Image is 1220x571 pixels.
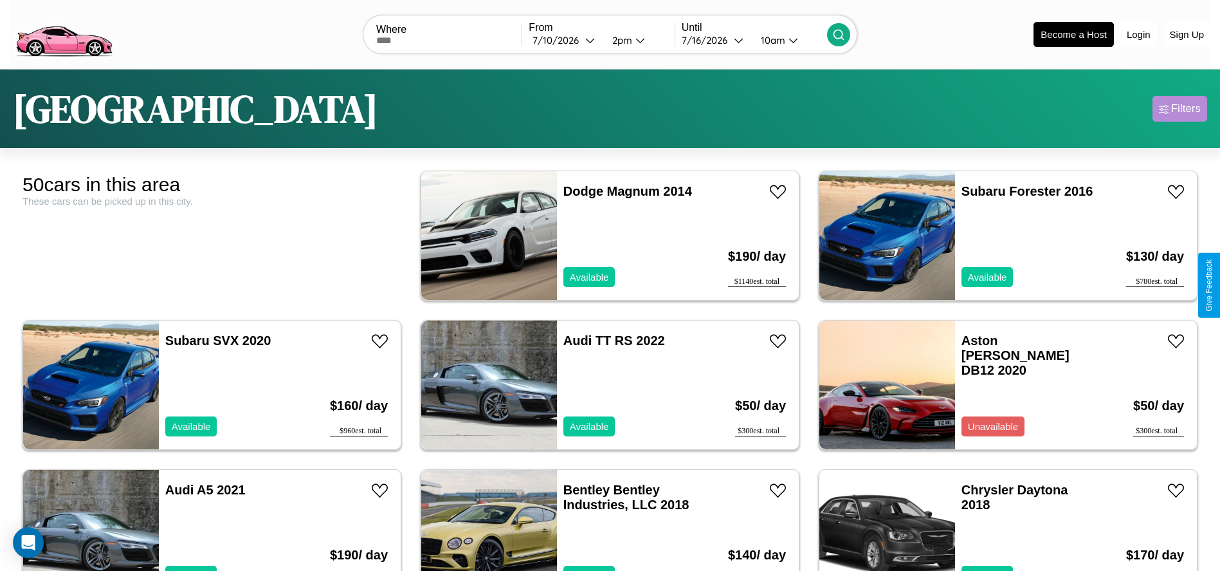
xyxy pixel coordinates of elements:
[1152,96,1207,122] button: Filters
[1133,426,1184,436] div: $ 300 est. total
[682,34,734,46] div: 7 / 16 / 2026
[529,22,674,33] label: From
[602,33,675,47] button: 2pm
[376,24,522,35] label: Where
[563,483,689,512] a: Bentley Bentley Industries, LLC 2018
[961,333,1070,377] a: Aston [PERSON_NAME] DB12 2020
[23,196,401,207] div: These cars can be picked up in this city.
[1205,259,1214,312] div: Give Feedback
[961,483,1068,512] a: Chrysler Daytona 2018
[961,184,1093,198] a: Subaru Forester 2016
[330,426,388,436] div: $ 960 est. total
[165,483,246,497] a: Audi A5 2021
[735,386,786,426] h3: $ 50 / day
[606,34,635,46] div: 2pm
[23,174,401,196] div: 50 cars in this area
[10,6,118,60] img: logo
[968,418,1018,435] p: Unavailable
[751,33,827,47] button: 10am
[968,268,1007,286] p: Available
[1163,23,1210,46] button: Sign Up
[1133,386,1184,426] h3: $ 50 / day
[570,268,609,286] p: Available
[13,82,378,135] h1: [GEOGRAPHIC_DATA]
[1120,23,1157,46] button: Login
[728,277,786,287] div: $ 1140 est. total
[172,418,211,435] p: Available
[529,33,601,47] button: 7/10/2026
[330,386,388,426] h3: $ 160 / day
[754,34,788,46] div: 10am
[563,333,665,348] a: Audi TT RS 2022
[728,236,786,277] h3: $ 190 / day
[165,333,271,348] a: Subaru SVX 2020
[682,22,827,33] label: Until
[13,527,44,558] div: Open Intercom Messenger
[1126,236,1184,277] h3: $ 130 / day
[570,418,609,435] p: Available
[1033,22,1114,47] button: Become a Host
[563,184,692,198] a: Dodge Magnum 2014
[533,34,585,46] div: 7 / 10 / 2026
[1171,102,1201,115] div: Filters
[1126,277,1184,287] div: $ 780 est. total
[735,426,786,436] div: $ 300 est. total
